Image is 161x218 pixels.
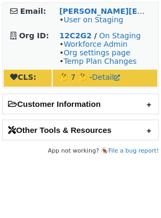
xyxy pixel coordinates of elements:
[63,57,136,65] a: Temp Plan Changes
[59,15,123,24] span: •
[59,40,136,65] span: • • •
[63,48,130,57] a: Org settings page
[108,147,159,154] a: File a bug report!
[92,73,120,81] a: Detail
[2,146,159,156] footer: App not working? 🪳
[59,31,92,40] a: 12C2G2
[63,15,123,24] a: User on Staging
[94,31,96,40] strong: /
[10,73,36,81] strong: CLS:
[3,120,158,140] h2: Other Tools & Resources
[63,40,127,48] a: Workforce Admin
[19,31,49,40] strong: Org ID:
[53,70,157,87] td: 🤔 7 🤔 -
[20,7,46,15] strong: Email:
[99,31,141,40] a: On Staging
[3,94,158,114] h2: Customer Information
